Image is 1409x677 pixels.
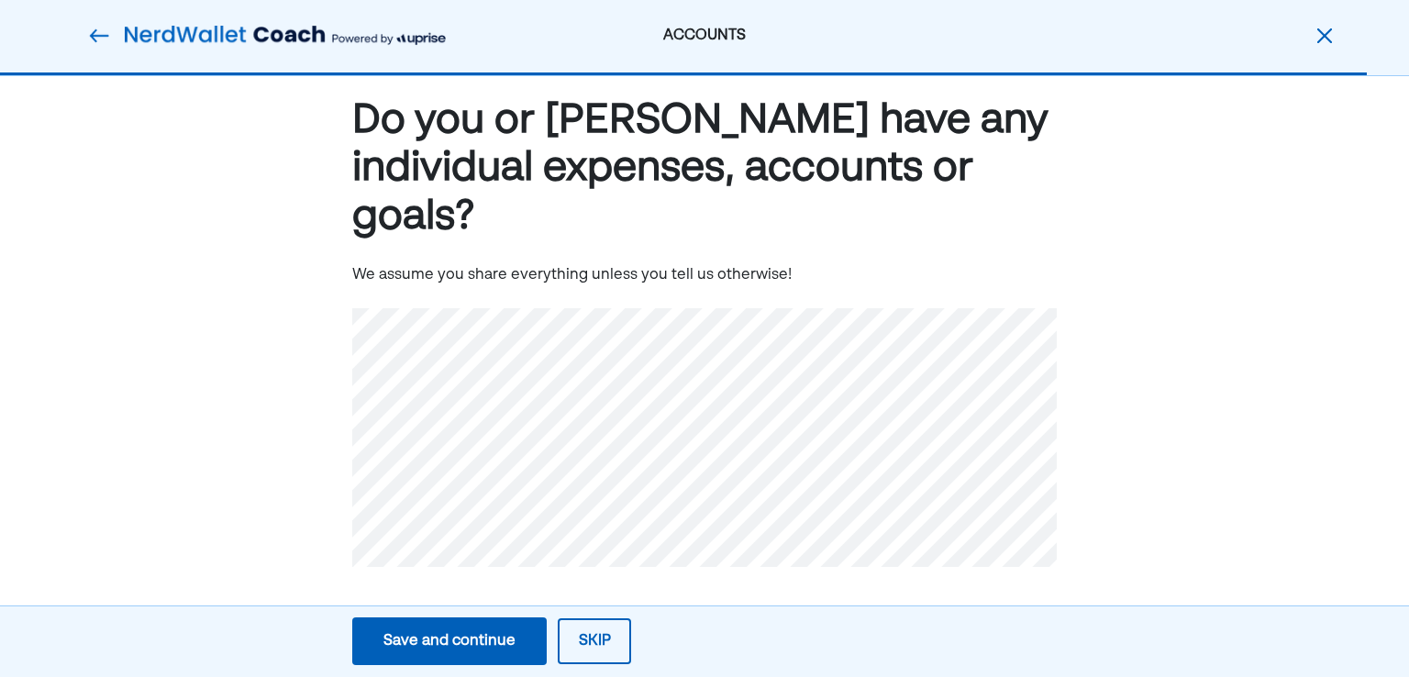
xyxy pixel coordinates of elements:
button: Skip [558,618,631,664]
div: We assume you share everything unless you tell us otherwise! [352,264,1057,286]
div: Save and continue [383,630,516,652]
div: ACCOUNTS [496,25,913,47]
button: Save and continue [352,617,547,665]
div: Do you or [PERSON_NAME] have any individual expenses, accounts or goals? [352,97,1057,242]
